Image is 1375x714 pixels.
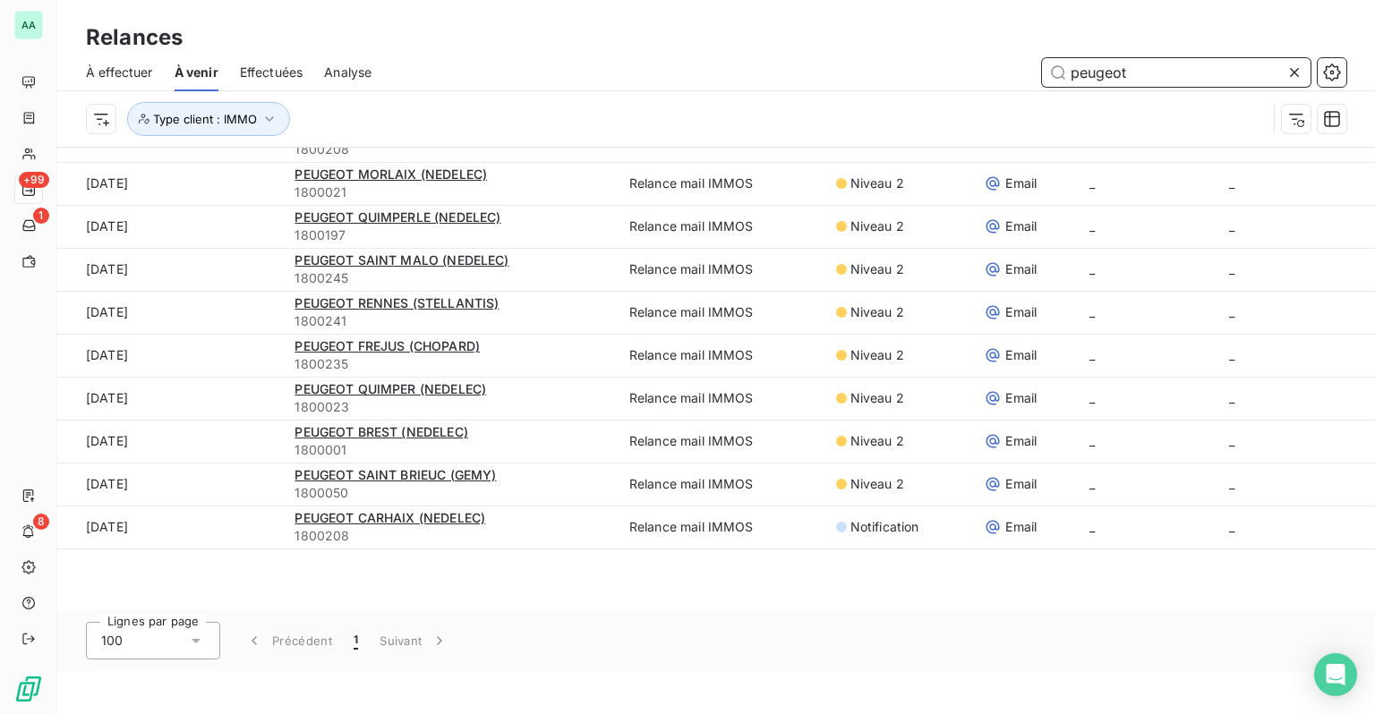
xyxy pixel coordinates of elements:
span: 1800050 [295,484,607,502]
span: Email [1005,389,1037,407]
span: PEUGEOT MORLAIX (NEDELEC) [295,166,487,182]
span: 1800245 [295,269,607,287]
span: Email [1005,518,1037,536]
span: _ [1229,347,1234,362]
td: [DATE] [57,463,284,506]
td: [DATE] [57,205,284,248]
span: _ [1089,175,1095,191]
span: À venir [175,64,218,81]
td: Relance mail IMMOS [619,248,825,291]
span: 1800235 [295,355,607,373]
span: _ [1229,132,1234,148]
td: Relance mail IMMOS [619,420,825,463]
span: 8 [33,514,49,530]
span: Email [1005,260,1037,278]
span: PEUGEOT SAINT BRIEUC (GEMY) [295,467,496,482]
span: _ [1089,390,1095,405]
span: _ [1089,476,1095,491]
td: Relance mail IMMOS [619,334,825,377]
span: 1 [33,208,49,224]
span: _ [1229,304,1234,319]
td: Relance mail IMMOS [619,463,825,506]
span: +99 [19,172,49,188]
span: Email [1005,432,1037,450]
span: _ [1089,218,1095,234]
span: Effectuées [240,64,303,81]
span: 1 [354,632,358,650]
span: Type client : IMMO [153,112,257,126]
span: À effectuer [86,64,153,81]
span: 100 [101,632,123,650]
span: Email [1005,217,1037,235]
span: _ [1089,261,1095,276]
span: _ [1089,347,1095,362]
td: Relance mail IMMOS [619,506,825,548]
button: Suivant [369,622,459,659]
td: [DATE] [57,162,284,205]
span: _ [1089,519,1095,534]
span: Analyse [324,64,372,81]
span: Email [1005,303,1037,321]
span: PEUGEOT BREST (NEDELEC) [295,424,467,439]
h3: Relances [86,21,183,54]
td: Relance mail IMMOS [619,377,825,420]
span: Niveau 2 [850,174,904,192]
img: Logo LeanPay [14,675,43,703]
span: _ [1229,476,1234,491]
input: Rechercher [1042,58,1311,87]
td: [DATE] [57,291,284,334]
button: Type client : IMMO [127,102,290,136]
span: Niveau 2 [850,432,904,450]
span: PEUGEOT CARHAIX (NEDELEC) [295,510,485,525]
td: [DATE] [57,420,284,463]
span: Niveau 2 [850,389,904,407]
button: 1 [343,622,369,659]
span: _ [1229,261,1234,276]
td: Relance mail IMMOS [619,162,825,205]
span: Niveau 2 [850,217,904,235]
span: 1800208 [295,140,607,158]
span: 1800241 [295,312,607,330]
div: AA [14,11,43,39]
button: Précédent [235,622,343,659]
span: 1800197 [295,226,607,244]
span: 1800208 [295,527,607,545]
span: PEUGEOT RENNES (STELLANTIS) [295,295,499,310]
span: PEUGEOT QUIMPER (NEDELEC) [295,381,486,396]
td: Relance mail IMMOS [619,291,825,334]
span: Niveau 2 [850,260,904,278]
span: Niveau 2 [850,475,904,493]
span: _ [1229,390,1234,405]
span: _ [1229,433,1234,448]
td: [DATE] [57,506,284,548]
span: _ [1089,132,1095,148]
td: [DATE] [57,377,284,420]
span: _ [1229,519,1234,534]
span: _ [1089,433,1095,448]
span: _ [1089,304,1095,319]
td: Relance mail IMMOS [619,205,825,248]
span: Email [1005,475,1037,493]
span: 1800021 [295,183,607,201]
td: [DATE] [57,248,284,291]
td: [DATE] [57,334,284,377]
span: _ [1229,218,1234,234]
span: PEUGEOT FREJUS (CHOPARD) [295,338,480,353]
span: Notification [850,518,919,536]
span: Email [1005,174,1037,192]
span: 1800001 [295,441,607,459]
span: PEUGEOT SAINT MALO (NEDELEC) [295,252,508,268]
span: PEUGEOT QUIMPERLE (NEDELEC) [295,209,500,225]
span: Niveau 2 [850,346,904,364]
span: Niveau 2 [850,303,904,321]
span: Email [1005,346,1037,364]
div: Open Intercom Messenger [1314,653,1357,696]
span: _ [1229,175,1234,191]
span: 1800023 [295,398,607,416]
